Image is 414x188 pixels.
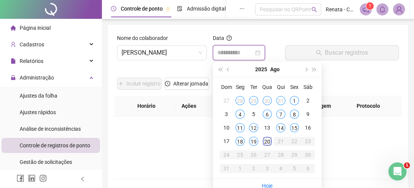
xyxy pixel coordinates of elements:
td: 2025-07-27 [220,94,233,107]
span: Ajustes rápidos [20,109,56,115]
div: 29 [290,150,299,159]
td: 2025-09-06 [301,162,315,175]
td: 2025-08-21 [274,135,288,148]
button: super-next-year [310,62,319,77]
div: 24 [222,150,231,159]
button: Buscar registros [285,45,399,60]
th: Dom [220,80,233,94]
td: 2025-09-01 [233,162,247,175]
span: ellipsis [239,6,245,11]
div: 20 [263,137,272,146]
td: 2025-08-20 [260,135,274,148]
td: 2025-07-31 [274,94,288,107]
div: 5 [290,164,299,173]
td: 2025-09-05 [288,162,301,175]
td: 2025-08-10 [220,121,233,135]
div: 9 [303,110,312,119]
span: Data [213,35,224,41]
div: 30 [303,150,312,159]
td: 2025-08-09 [301,107,315,121]
td: 2025-09-02 [247,162,260,175]
span: Página inicial [20,25,51,31]
span: linkedin [28,174,35,182]
div: 27 [222,96,231,105]
div: 4 [235,110,245,119]
span: lock [11,75,16,80]
span: MARCELO BASILIO DE OLIVEIRA [122,46,202,60]
div: Não há dados [123,153,393,161]
span: home [11,25,16,31]
span: Controle de registros de ponto [20,142,90,148]
td: 2025-08-01 [288,94,301,107]
th: Seg [233,80,247,94]
div: 15 [290,123,299,132]
td: 2025-08-14 [274,121,288,135]
td: 2025-08-04 [233,107,247,121]
span: left [80,176,85,182]
div: 13 [263,123,272,132]
div: 31 [222,164,231,173]
div: 12 [249,123,258,132]
div: 21 [276,137,285,146]
div: 2 [249,164,258,173]
th: Ter [247,80,260,94]
span: Relatórios [20,58,43,64]
td: 2025-08-23 [301,135,315,148]
td: 2025-08-11 [233,121,247,135]
td: 2025-08-26 [247,148,260,162]
td: 2025-08-29 [288,148,301,162]
td: 2025-08-28 [274,148,288,162]
td: 2025-07-29 [247,94,260,107]
td: 2025-08-27 [260,148,274,162]
div: 27 [263,150,272,159]
div: 28 [235,96,245,105]
button: next-year [302,62,310,77]
td: 2025-09-04 [274,162,288,175]
td: 2025-07-30 [260,94,274,107]
div: 6 [263,110,272,119]
td: 2025-08-15 [288,121,301,135]
div: 11 [235,123,245,132]
span: file [11,58,16,64]
div: 26 [249,150,258,159]
th: Sex [288,80,301,94]
th: Origem [307,96,351,116]
button: super-prev-year [216,62,224,77]
div: 5 [249,110,258,119]
span: Controle de ponto [121,6,163,12]
td: 2025-08-19 [247,135,260,148]
div: 7 [276,110,285,119]
div: 30 [263,96,272,105]
button: Alterar jornada [165,78,209,90]
span: question-circle [226,35,232,41]
div: 22 [290,137,299,146]
span: Análise de inconsistências [20,126,81,132]
td: 2025-09-03 [260,162,274,175]
div: 23 [303,137,312,146]
div: 16 [303,123,312,132]
button: prev-year [224,62,232,77]
span: user-add [11,42,16,47]
div: 2 [303,96,312,105]
th: Horário [131,96,175,116]
div: 14 [276,123,285,132]
th: Qui [274,80,288,94]
span: notification [362,6,369,13]
div: 10 [222,123,231,132]
div: 18 [235,137,245,146]
a: Alterar jornada [165,81,209,87]
div: 31 [276,96,285,105]
td: 2025-08-17 [220,135,233,148]
th: Qua [260,80,274,94]
span: bell [379,6,386,13]
button: year panel [255,62,267,77]
div: 17 [222,137,231,146]
td: 2025-08-06 [260,107,274,121]
div: 8 [290,110,299,119]
div: 6 [303,164,312,173]
span: instagram [39,174,47,182]
span: clock-circle [111,6,116,11]
iframe: Intercom live chat [388,162,406,180]
span: facebook [17,174,24,182]
label: Nome do colaborador [117,34,173,42]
